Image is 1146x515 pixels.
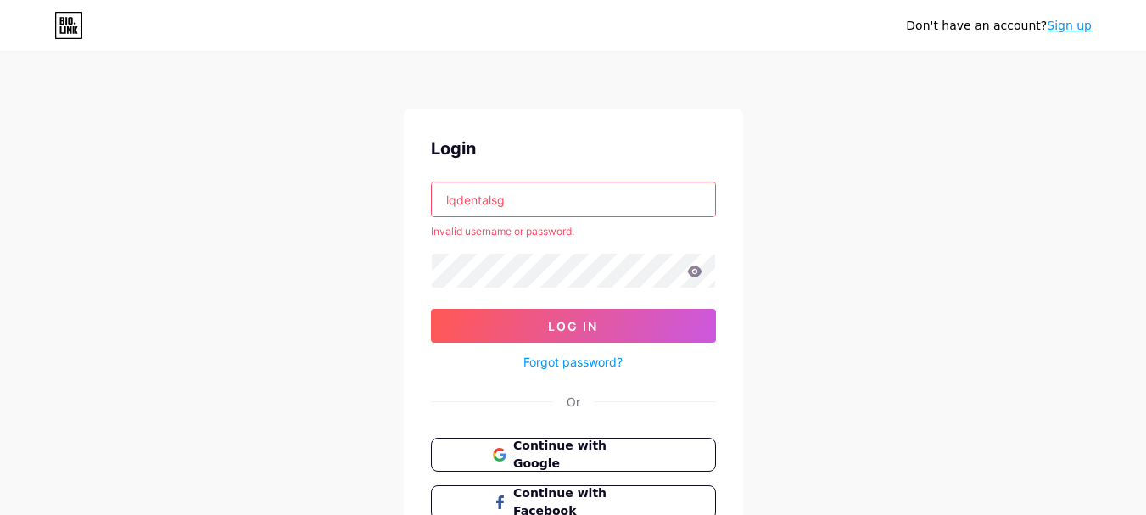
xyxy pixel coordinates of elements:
[1047,19,1092,32] a: Sign up
[906,17,1092,35] div: Don't have an account?
[432,182,715,216] input: Username
[431,438,716,472] button: Continue with Google
[431,309,716,343] button: Log In
[513,437,653,473] span: Continue with Google
[567,393,580,411] div: Or
[523,353,623,371] a: Forgot password?
[548,319,598,333] span: Log In
[431,224,716,239] div: Invalid username or password.
[431,136,716,161] div: Login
